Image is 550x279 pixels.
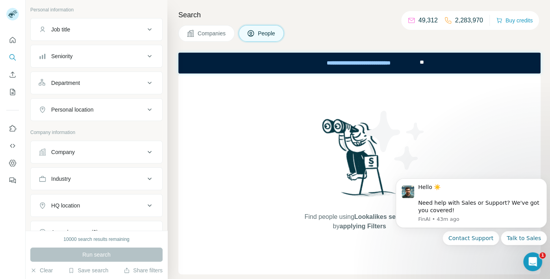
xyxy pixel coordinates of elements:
div: HQ location [51,202,80,209]
button: Enrich CSV [6,68,19,82]
button: Dashboard [6,156,19,170]
button: Use Surfe on LinkedIn [6,121,19,136]
button: My lists [6,85,19,99]
p: Personal information [30,6,163,13]
img: Avatar [6,8,19,20]
div: Personal location [51,106,93,114]
button: Save search [68,266,108,274]
div: Seniority [51,52,72,60]
span: Lookalikes search [354,213,409,220]
button: Company [31,143,162,162]
button: Personal location [31,100,162,119]
button: Industry [31,169,162,188]
iframe: Intercom live chat [523,252,542,271]
button: Share filters [124,266,163,274]
div: Annual revenue ($) [51,228,98,236]
span: People [258,29,276,37]
button: Clear [30,266,53,274]
span: applying Filters [339,223,386,229]
iframe: Intercom notifications message [393,169,550,275]
button: Search [6,50,19,64]
p: 2,283,970 [455,16,483,25]
button: Feedback [6,173,19,187]
div: Industry [51,175,71,183]
button: Annual revenue ($) [31,223,162,242]
div: 10000 search results remaining [63,236,129,243]
img: Surfe Illustration - Woman searching with binoculars [319,117,400,204]
span: Companies [198,29,226,37]
button: Job title [31,20,162,39]
h4: Search [178,9,541,20]
button: Use Surfe API [6,139,19,153]
div: Job title [51,26,70,33]
p: Company information [30,129,163,136]
div: Company [51,148,75,156]
button: Quick start [6,33,19,47]
button: HQ location [31,196,162,215]
img: Surfe Illustration - Stars [359,105,430,176]
p: 49,312 [419,16,438,25]
button: Seniority [31,47,162,66]
button: Buy credits [496,15,533,26]
iframe: Banner [178,53,541,73]
button: Department [31,73,162,92]
div: Department [51,79,80,87]
span: Find people using or by [296,212,422,231]
span: 1 [539,252,546,259]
